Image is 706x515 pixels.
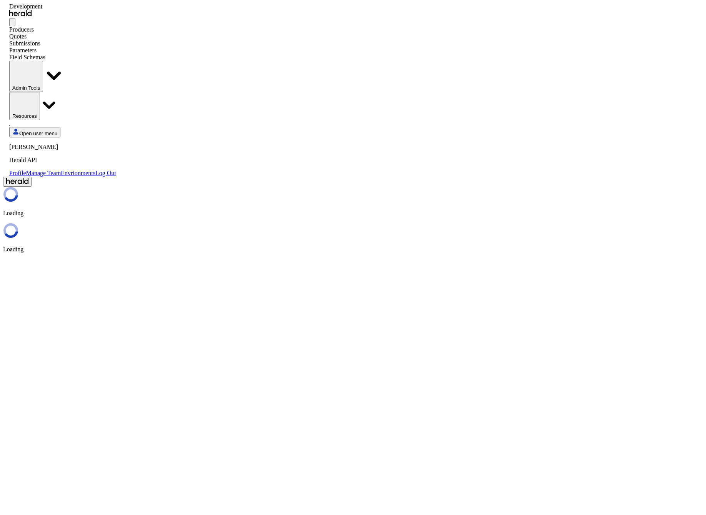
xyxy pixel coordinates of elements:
[9,170,26,176] a: Profile
[9,10,32,17] img: Herald Logo
[9,92,40,120] button: Resources dropdown menu
[6,178,28,184] img: Herald Logo
[9,47,116,54] div: Parameters
[3,246,703,253] p: Loading
[9,157,116,164] p: Herald API
[95,170,116,176] a: Log Out
[9,26,116,33] div: Producers
[26,170,61,176] a: Manage Team
[3,210,703,217] p: Loading
[61,170,95,176] a: Envrionments
[19,130,57,136] span: Open user menu
[9,3,116,10] div: Development
[9,40,116,47] div: Submissions
[9,54,116,61] div: Field Schemas
[9,61,43,92] button: internal dropdown menu
[9,144,116,177] div: Open user menu
[9,127,60,137] button: Open user menu
[9,33,116,40] div: Quotes
[9,144,116,150] p: [PERSON_NAME]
